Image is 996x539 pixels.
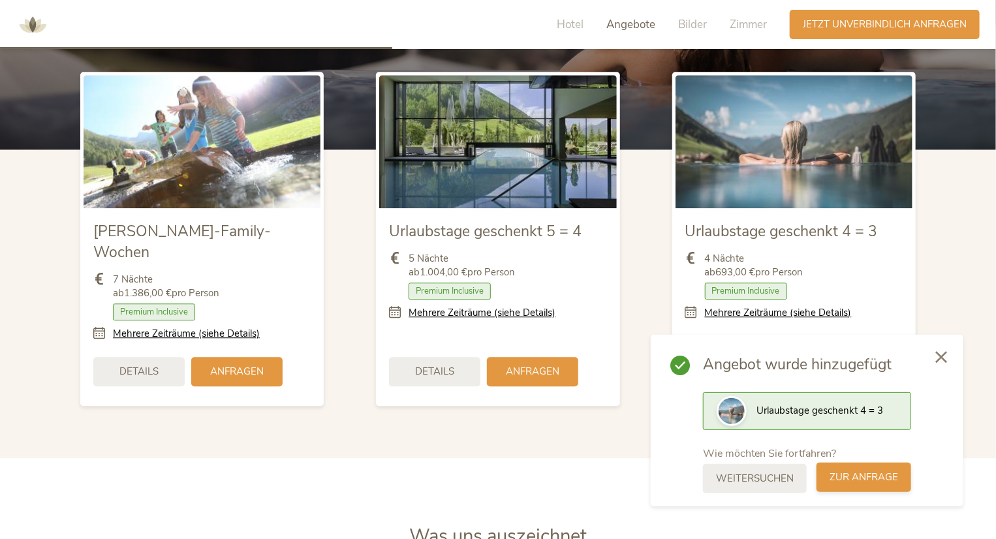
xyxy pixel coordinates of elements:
[557,17,584,32] span: Hotel
[93,221,271,262] span: [PERSON_NAME]-Family-Wochen
[210,365,264,378] span: Anfragen
[409,283,491,300] span: Premium Inclusive
[379,75,616,208] img: Urlaubstage geschenkt 5 = 4
[756,404,883,417] span: Urlaubstage geschenkt 4 = 3
[113,303,195,320] span: Premium Inclusive
[705,252,803,279] span: 4 Nächte ab pro Person
[830,470,898,484] span: zur Anfrage
[716,266,756,279] b: 693,00 €
[124,286,172,300] b: 1.386,00 €
[113,273,219,300] span: 7 Nächte ab pro Person
[420,266,467,279] b: 1.004,00 €
[506,365,559,378] span: Anfragen
[730,17,767,32] span: Zimmer
[409,306,555,320] a: Mehrere Zeiträume (siehe Details)
[703,354,911,375] span: Angebot wurde hinzugefügt
[719,398,745,424] img: Preview
[119,365,159,378] span: Details
[389,221,582,241] span: Urlaubstage geschenkt 5 = 4
[685,221,878,241] span: Urlaubstage geschenkt 4 = 3
[705,283,787,300] span: Premium Inclusive
[409,252,515,279] span: 5 Nächte ab pro Person
[13,20,52,29] a: AMONTI & LUNARIS Wellnessresort
[415,365,454,378] span: Details
[703,446,836,461] span: Wie möchten Sie fortfahren?
[13,5,52,44] img: AMONTI & LUNARIS Wellnessresort
[606,17,655,32] span: Angebote
[716,472,794,485] span: weitersuchen
[113,327,260,341] a: Mehrere Zeiträume (siehe Details)
[705,306,852,320] a: Mehrere Zeiträume (siehe Details)
[676,75,912,208] img: Urlaubstage geschenkt 4 = 3
[678,17,707,32] span: Bilder
[803,18,967,31] span: Jetzt unverbindlich anfragen
[84,75,320,208] img: Sommer-Family-Wochen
